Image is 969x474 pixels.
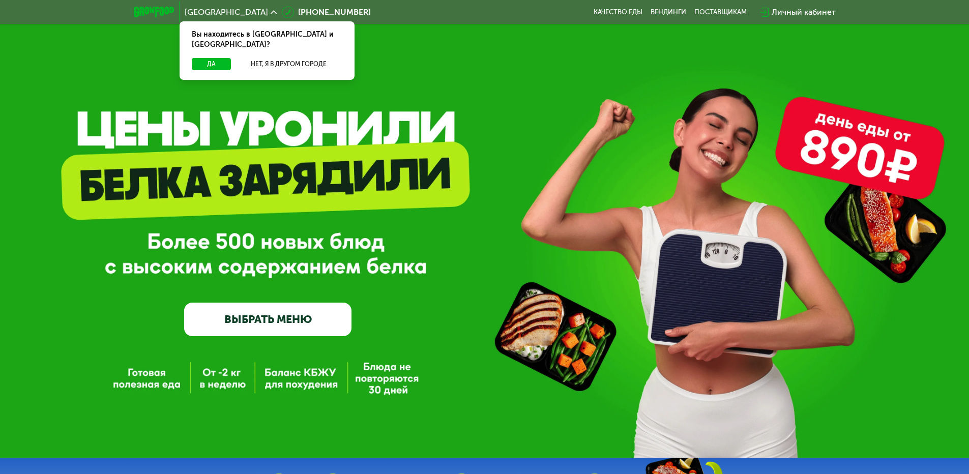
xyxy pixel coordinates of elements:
a: [PHONE_NUMBER] [282,6,371,18]
span: [GEOGRAPHIC_DATA] [185,8,268,16]
div: поставщикам [694,8,747,16]
div: Вы находитесь в [GEOGRAPHIC_DATA] и [GEOGRAPHIC_DATA]? [180,21,355,58]
div: Личный кабинет [772,6,836,18]
button: Да [192,58,231,70]
a: ВЫБРАТЬ МЕНЮ [184,303,351,336]
a: Вендинги [651,8,686,16]
a: Качество еды [594,8,642,16]
button: Нет, я в другом городе [235,58,342,70]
